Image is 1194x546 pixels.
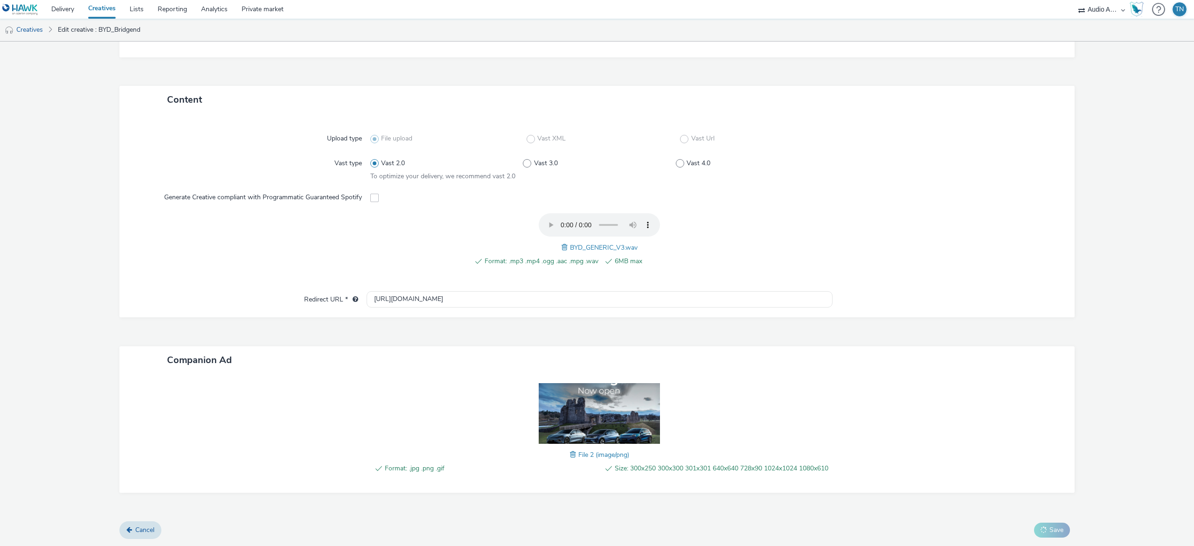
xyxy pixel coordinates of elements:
[160,189,366,202] label: Generate Creative compliant with Programmatic Guaranteed Spotify
[167,93,202,106] span: Content
[381,159,405,168] span: Vast 2.0
[370,172,515,181] span: To optimize your delivery, we recommend vast 2.0
[2,4,38,15] img: undefined Logo
[1130,2,1144,17] img: Hawk Academy
[578,450,629,459] span: File 2 (image/png)
[5,26,14,35] img: audio
[537,134,566,143] span: Vast XML
[615,463,828,474] span: Size: 300x250 300x300 301x301 640x640 728x90 1024x1024 1080x610
[1175,2,1184,16] div: TN
[570,243,638,252] span: BYD_GENERIC_V3.wav
[1130,2,1147,17] a: Hawk Academy
[348,295,358,304] div: URL will be used as a validation URL with some SSPs and it will be the redirection URL of your cr...
[539,383,660,444] img: File 2 (image/png)
[615,256,729,267] span: 6MB max
[381,134,412,143] span: File upload
[135,525,154,534] span: Cancel
[53,19,145,41] a: Edit creative : BYD_Bridgend
[167,354,232,366] span: Companion Ad
[323,130,366,143] label: Upload type
[119,521,161,539] a: Cancel
[385,463,598,474] span: Format: .jpg .png .gif
[367,291,833,308] input: url...
[1034,523,1070,538] button: Save
[331,155,366,168] label: Vast type
[300,291,362,304] label: Redirect URL *
[534,159,558,168] span: Vast 3.0
[687,159,710,168] span: Vast 4.0
[485,256,598,267] span: Format: .mp3 .mp4 .ogg .aac .mpg .wav
[1049,525,1063,534] span: Save
[691,134,715,143] span: Vast Url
